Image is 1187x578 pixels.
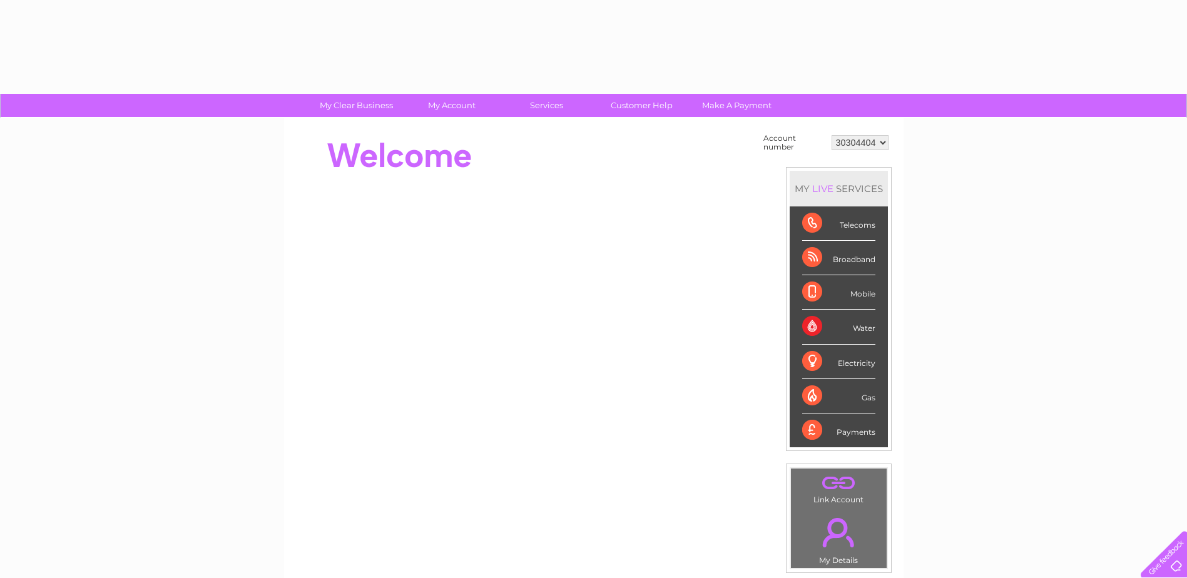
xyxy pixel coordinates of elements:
a: My Clear Business [305,94,408,117]
div: Electricity [802,345,875,379]
td: My Details [790,507,887,569]
a: Customer Help [590,94,693,117]
a: . [794,472,884,494]
a: My Account [400,94,503,117]
div: Telecoms [802,206,875,241]
a: Services [495,94,598,117]
div: Broadband [802,241,875,275]
div: Payments [802,413,875,447]
a: . [794,510,884,554]
td: Link Account [790,468,887,507]
div: Gas [802,379,875,413]
a: Make A Payment [685,94,788,117]
div: Mobile [802,275,875,310]
div: LIVE [810,183,836,195]
div: MY SERVICES [790,171,888,206]
td: Account number [760,131,828,155]
div: Water [802,310,875,344]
